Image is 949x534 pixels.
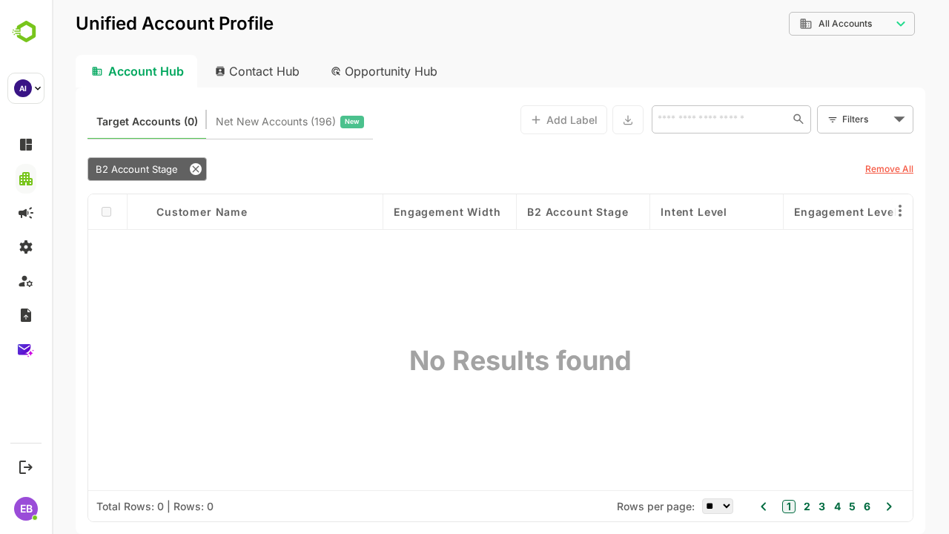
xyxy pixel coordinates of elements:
button: Add Label [469,105,555,134]
div: No Results found [449,230,488,490]
div: All Accounts [747,17,839,30]
div: Filters [790,111,838,127]
div: Newly surfaced ICP-fit accounts from Intent, Website, LinkedIn, and other engagement signals. [164,112,312,131]
span: B2 Account Stage [44,163,126,175]
span: Customer Name [105,205,196,218]
button: 6 [808,498,819,515]
div: Opportunity Hub [267,55,399,88]
div: Filters [789,104,862,135]
img: BambooboxLogoMark.f1c84d78b4c51b1a7b5f700c9845e183.svg [7,18,45,46]
div: Account Hub [24,55,145,88]
div: Total Rows: 0 | Rows: 0 [44,500,162,512]
div: EB [14,497,38,521]
span: Known accounts you’ve identified to target - imported from CRM, Offline upload, or promoted from ... [44,112,146,131]
div: B2 Account Stage [36,157,155,181]
span: Rows per page: [565,500,643,512]
span: B2 Account Stage [475,205,576,218]
button: 2 [748,498,758,515]
span: Engagement Width [342,205,449,218]
button: 1 [730,500,744,513]
div: Contact Hub [151,55,261,88]
button: 4 [778,498,789,515]
button: Export the selected data as CSV [561,105,592,134]
button: Logout [16,457,36,477]
div: AI [14,79,32,97]
button: 3 [763,498,773,515]
span: Net New Accounts ( 196 ) [164,112,284,131]
button: 5 [793,498,804,515]
span: Intent Level [609,205,675,218]
p: Unified Account Profile [24,15,222,33]
span: Engagement Level [742,205,845,218]
div: All Accounts [737,10,863,39]
u: Remove All [813,163,862,174]
span: New [293,112,308,131]
span: All Accounts [767,19,820,29]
